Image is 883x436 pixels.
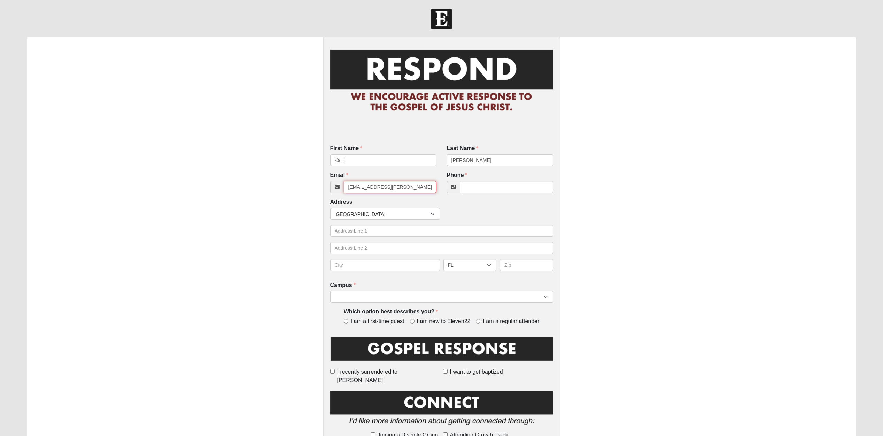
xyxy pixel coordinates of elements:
span: I want to get baptized [450,368,503,376]
img: RespondCardHeader.png [330,44,553,118]
input: I am new to Eleven22 [410,319,415,324]
img: Connect.png [330,389,553,430]
span: [GEOGRAPHIC_DATA] [335,208,431,220]
label: Last Name [447,145,479,153]
img: GospelResponseBLK.png [330,336,553,367]
input: Address Line 2 [330,242,553,254]
label: Phone [447,171,467,179]
label: Email [330,171,349,179]
label: Which option best describes you? [344,308,438,316]
input: I am a regular attender [476,319,480,324]
img: Church of Eleven22 Logo [431,9,452,29]
span: I am new to Eleven22 [417,318,471,326]
input: Address Line 1 [330,225,553,237]
label: First Name [330,145,363,153]
span: I am a first-time guest [351,318,404,326]
input: I am a first-time guest [344,319,348,324]
span: I am a regular attender [483,318,539,326]
label: Address [330,198,353,206]
label: Campus [330,281,356,289]
span: I recently surrendered to [PERSON_NAME] [337,368,440,384]
input: Zip [500,259,553,271]
input: City [330,259,440,271]
input: I want to get baptized [443,369,448,374]
input: I recently surrendered to [PERSON_NAME] [330,369,335,374]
